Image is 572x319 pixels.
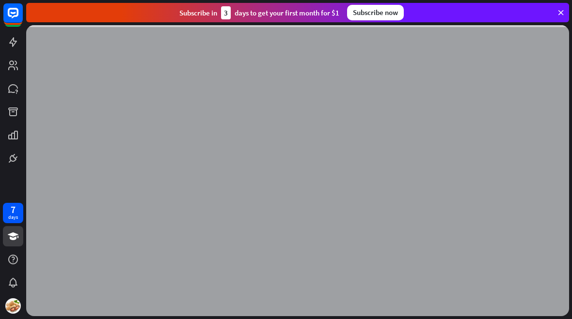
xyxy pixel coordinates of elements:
[347,5,404,20] div: Subscribe now
[3,203,23,223] a: 7 days
[8,214,18,221] div: days
[11,205,16,214] div: 7
[179,6,339,19] div: Subscribe in days to get your first month for $1
[221,6,231,19] div: 3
